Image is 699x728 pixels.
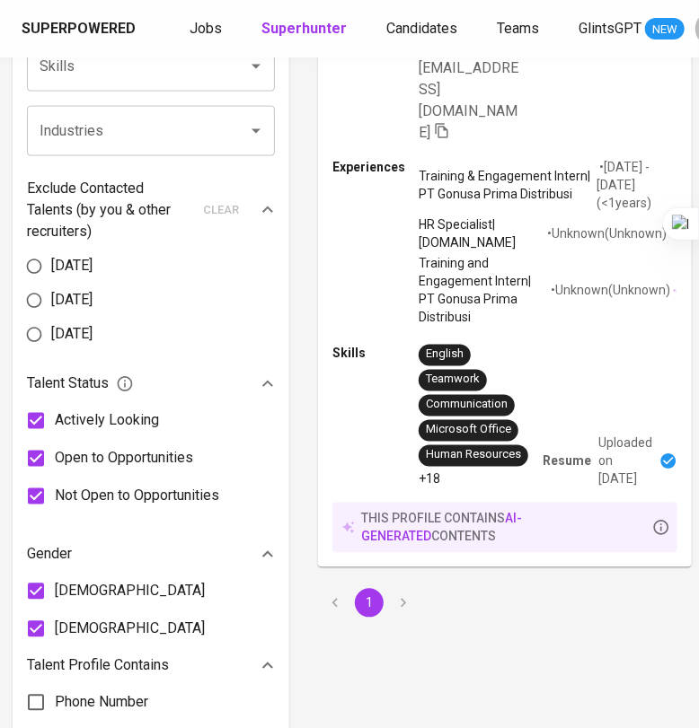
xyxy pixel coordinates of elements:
div: Talent Profile Contains [27,648,275,684]
span: Talent Status [27,373,134,395]
p: • Unknown ( Unknown ) [548,282,670,300]
span: [DATE] [51,256,93,277]
p: Talent Profile Contains [27,655,169,677]
span: Jobs [190,20,222,37]
p: Training and Engagement Intern | PT Gonusa Prima Distribusi [419,255,548,327]
nav: pagination navigation [318,589,420,618]
button: page 1 [355,589,384,618]
a: Candidates [386,18,461,40]
span: Not Open to Opportunities [55,486,219,507]
span: Phone Number [55,692,148,714]
a: Jobs [190,18,226,40]
a: Superhunter [261,18,350,40]
span: [DATE] [51,324,93,346]
span: AI-generated [362,512,523,544]
div: Talent Status [27,366,275,402]
div: Exclude Contacted Talents (by you & other recruiters)clear [27,178,275,242]
span: [EMAIL_ADDRESS][DOMAIN_NAME] [419,59,518,141]
span: [DEMOGRAPHIC_DATA] [55,618,205,640]
p: Exclude Contacted Talents (by you & other recruiters) [27,178,192,242]
span: Teams [497,20,539,37]
p: Uploaded on [DATE] [598,434,652,488]
span: Actively Looking [55,410,159,432]
button: Open [243,54,269,79]
div: Human Resources [426,447,521,464]
div: Superpowered [22,19,136,39]
p: +18 [419,470,440,488]
p: • [DATE] - [DATE] ( <1 years ) [597,158,677,212]
p: HR Specialist | [DOMAIN_NAME] [419,215,544,251]
p: Gender [27,544,72,566]
span: [DEMOGRAPHIC_DATA] [55,581,205,602]
a: Teams [497,18,543,40]
p: Skills [332,345,419,363]
b: Superhunter [261,20,347,37]
div: English [426,346,464,364]
p: Experiences [332,158,419,176]
a: GlintsGPT NEW [579,18,685,40]
button: Open [243,118,269,144]
div: Teamwork [426,372,480,389]
p: Training & Engagement Intern | PT Gonusa Prima Distribusi [419,167,597,203]
div: Communication [426,397,508,414]
a: Superpowered [22,19,139,39]
p: this profile contains contents [362,510,649,546]
span: NEW [645,21,685,39]
div: Microsoft Office [426,422,511,439]
p: Resume [543,452,591,470]
span: GlintsGPT [579,20,641,37]
p: • Unknown ( Unknown ) [544,224,667,242]
span: Candidates [386,20,457,37]
span: Open to Opportunities [55,448,193,469]
div: Gender [27,537,275,573]
span: [DATE] [51,290,93,311]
